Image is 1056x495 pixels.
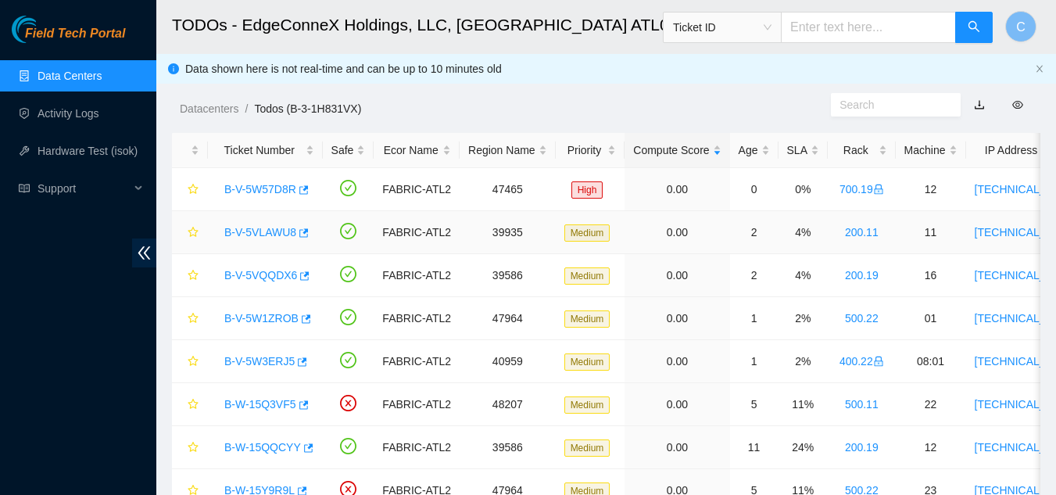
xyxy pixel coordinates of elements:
td: FABRIC-ATL2 [374,426,460,469]
a: B-V-5VLAWU8 [224,226,296,239]
span: Medium [564,353,610,371]
td: 0.00 [625,340,729,383]
img: Akamai Technologies [12,16,79,43]
span: check-circle [340,180,356,196]
a: B-W-15QQCYY [224,441,301,454]
td: FABRIC-ATL2 [374,340,460,383]
span: C [1016,17,1026,37]
td: 2 [730,254,779,297]
td: 0.00 [625,383,729,426]
a: Hardware Test (isok) [38,145,138,157]
span: lock [873,356,884,367]
span: lock [873,184,884,195]
button: star [181,349,199,374]
span: read [19,183,30,194]
button: search [955,12,993,43]
td: 24% [779,426,828,469]
td: 47964 [460,297,556,340]
span: star [188,313,199,325]
span: search [968,20,980,35]
span: check-circle [340,266,356,282]
span: star [188,184,199,196]
span: Medium [564,396,610,414]
span: star [188,442,199,454]
span: Medium [564,310,610,328]
a: Activity Logs [38,107,99,120]
a: 500.11 [845,398,879,411]
td: 2% [779,297,828,340]
a: B-V-5VQQDX6 [224,269,297,282]
td: 12 [896,168,966,211]
span: check-circle [340,309,356,325]
input: Search [839,96,940,113]
td: 16 [896,254,966,297]
td: 11 [730,426,779,469]
td: FABRIC-ATL2 [374,383,460,426]
button: star [181,177,199,202]
td: 0.00 [625,297,729,340]
td: FABRIC-ATL2 [374,211,460,254]
td: 1 [730,340,779,383]
span: eye [1012,99,1023,110]
a: 400.22lock [839,355,884,368]
span: Support [38,173,130,204]
span: close [1035,64,1044,74]
a: B-V-5W3ERJ5 [224,355,295,368]
a: Todos (B-3-1H831VX) [254,102,361,115]
td: 39935 [460,211,556,254]
a: Datacenters [180,102,238,115]
span: check-circle [340,438,356,454]
button: star [181,392,199,417]
span: star [188,227,199,239]
span: double-left [132,239,156,267]
button: star [181,220,199,245]
td: 11% [779,383,828,426]
td: 0.00 [625,168,729,211]
button: star [181,263,199,288]
td: FABRIC-ATL2 [374,297,460,340]
td: 47465 [460,168,556,211]
td: 39586 [460,254,556,297]
td: 12 [896,426,966,469]
span: star [188,399,199,411]
span: check-circle [340,352,356,368]
td: 08:01 [896,340,966,383]
td: 4% [779,211,828,254]
span: Medium [564,224,610,242]
button: download [962,92,997,117]
span: close-circle [340,395,356,411]
span: Medium [564,439,610,457]
span: check-circle [340,223,356,239]
td: 0% [779,168,828,211]
td: 01 [896,297,966,340]
a: B-V-5W1ZROB [224,312,299,325]
a: B-V-5W57D8R [224,183,296,195]
td: 22 [896,383,966,426]
span: High [571,181,603,199]
td: 2% [779,340,828,383]
td: 2 [730,211,779,254]
td: 0.00 [625,426,729,469]
td: 1 [730,297,779,340]
a: B-W-15Q3VF5 [224,398,296,411]
td: 0 [730,168,779,211]
span: / [245,102,248,115]
button: star [181,306,199,331]
button: close [1035,64,1044,74]
button: C [1005,11,1036,42]
a: 200.19 [845,269,879,282]
a: download [974,99,985,111]
span: Medium [564,267,610,285]
a: 200.19 [845,441,879,454]
span: star [188,270,199,282]
span: Field Tech Portal [25,27,125,41]
td: FABRIC-ATL2 [374,168,460,211]
td: 11 [896,211,966,254]
td: 48207 [460,383,556,426]
a: Data Centers [38,70,102,82]
td: 39586 [460,426,556,469]
a: 500.22 [845,312,879,325]
input: Enter text here... [781,12,956,43]
td: 0.00 [625,254,729,297]
span: star [188,356,199,368]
